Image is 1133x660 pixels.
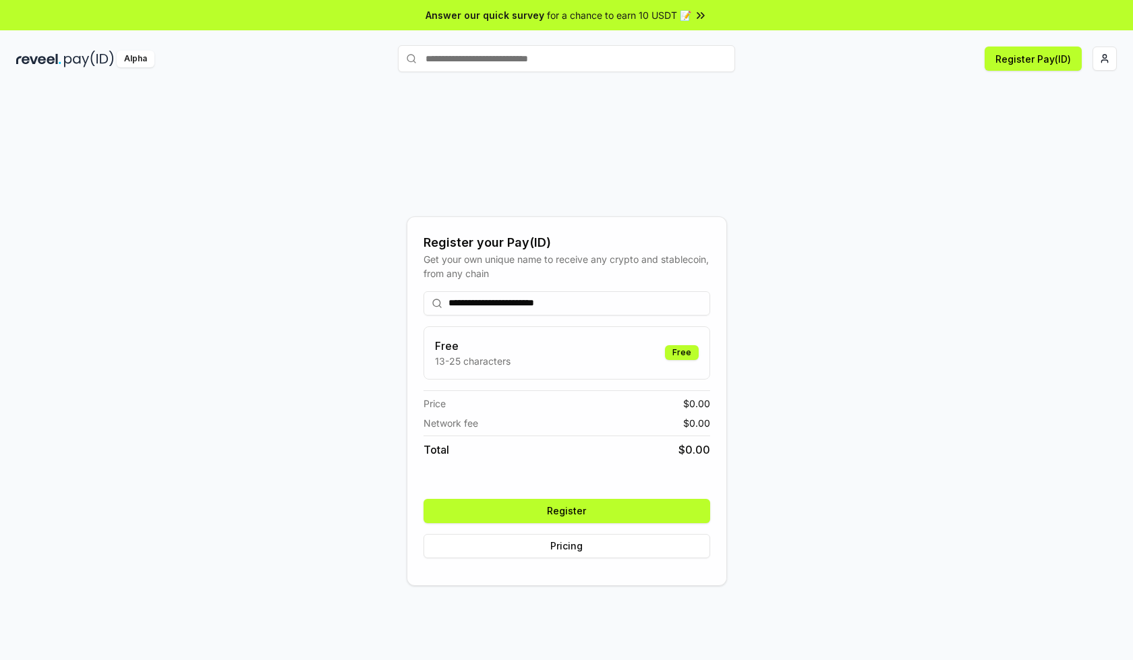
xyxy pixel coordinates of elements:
div: Alpha [117,51,154,67]
span: Network fee [424,416,478,430]
span: $ 0.00 [683,416,710,430]
div: Free [665,345,699,360]
span: Answer our quick survey [426,8,544,22]
button: Register Pay(ID) [985,47,1082,71]
div: Get your own unique name to receive any crypto and stablecoin, from any chain [424,252,710,280]
span: for a chance to earn 10 USDT 📝 [547,8,691,22]
span: Total [424,442,449,458]
img: pay_id [64,51,114,67]
span: $ 0.00 [678,442,710,458]
button: Pricing [424,534,710,558]
p: 13-25 characters [435,354,511,368]
h3: Free [435,338,511,354]
img: reveel_dark [16,51,61,67]
span: $ 0.00 [683,396,710,411]
span: Price [424,396,446,411]
button: Register [424,499,710,523]
div: Register your Pay(ID) [424,233,710,252]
